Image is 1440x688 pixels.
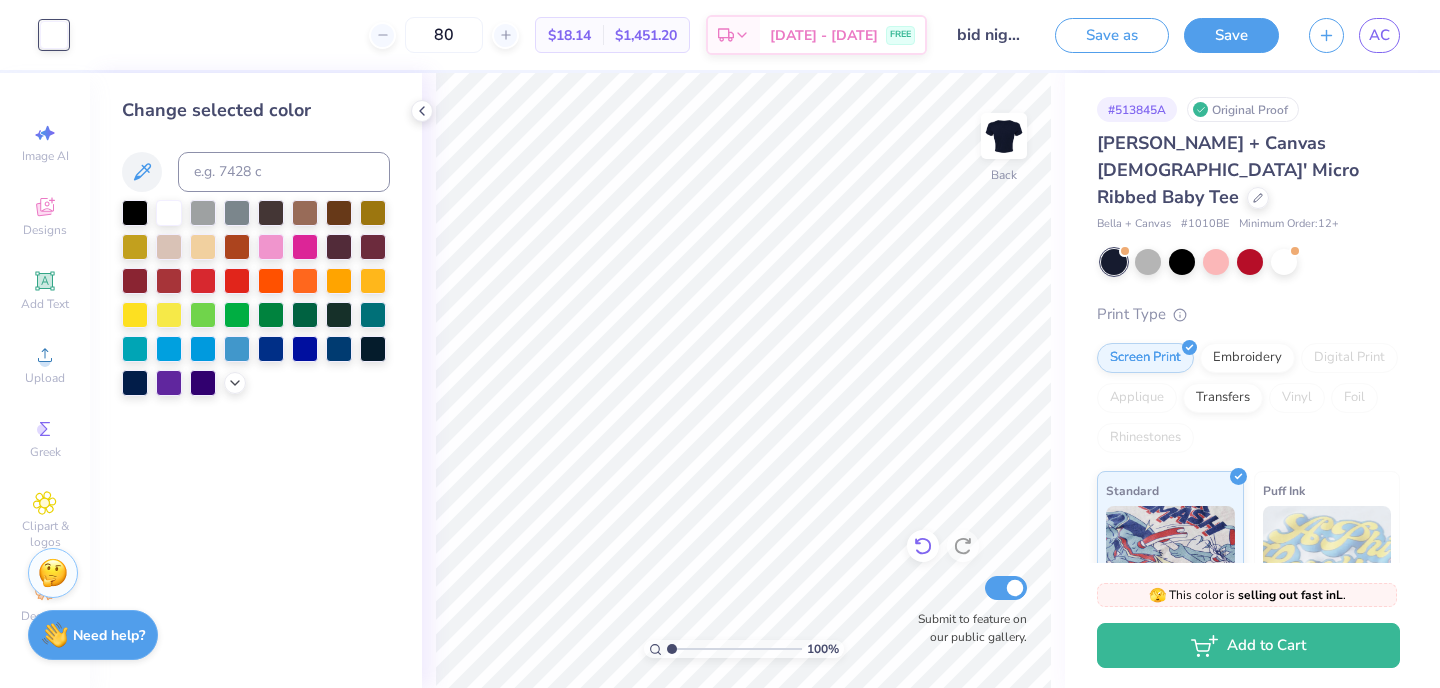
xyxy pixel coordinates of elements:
[1097,623,1400,668] button: Add to Cart
[1097,216,1171,233] span: Bella + Canvas
[1106,480,1159,501] span: Standard
[1183,383,1263,413] div: Transfers
[1097,423,1194,453] div: Rhinestones
[1239,216,1339,233] span: Minimum Order: 12 +
[1369,24,1390,47] span: AC
[73,626,145,645] strong: Need help?
[1301,343,1398,373] div: Digital Print
[1097,343,1194,373] div: Screen Print
[1097,303,1400,326] div: Print Type
[1263,506,1392,606] img: Puff Ink
[30,444,61,460] span: Greek
[907,610,1027,646] label: Submit to feature on our public gallery.
[178,152,390,192] input: e.g. 7428 c
[1055,18,1169,53] button: Save as
[10,518,80,550] span: Clipart & logos
[807,640,839,658] span: 100 %
[1238,587,1343,603] strong: selling out fast in L
[548,25,591,46] span: $18.14
[22,148,69,164] span: Image AI
[1331,383,1378,413] div: Foil
[23,222,67,238] span: Designs
[1106,506,1235,606] img: Standard
[25,370,65,386] span: Upload
[1263,480,1305,501] span: Puff Ink
[122,97,390,124] div: Change selected color
[1097,131,1359,209] span: [PERSON_NAME] + Canvas [DEMOGRAPHIC_DATA]' Micro Ribbed Baby Tee
[1149,586,1166,605] span: 🫣
[1200,343,1295,373] div: Embroidery
[890,28,911,42] span: FREE
[770,25,878,46] span: [DATE] - [DATE]
[21,296,69,312] span: Add Text
[1187,97,1299,122] div: Original Proof
[1184,18,1279,53] button: Save
[21,608,69,624] span: Decorate
[991,166,1017,184] div: Back
[405,17,483,53] input: – –
[1097,383,1177,413] div: Applique
[1269,383,1325,413] div: Vinyl
[984,116,1024,156] img: Back
[615,25,677,46] span: $1,451.20
[1359,18,1400,53] a: AC
[942,15,1040,55] input: Untitled Design
[1097,97,1177,122] div: # 513845A
[1149,586,1346,604] span: This color is .
[1181,216,1229,233] span: # 1010BE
